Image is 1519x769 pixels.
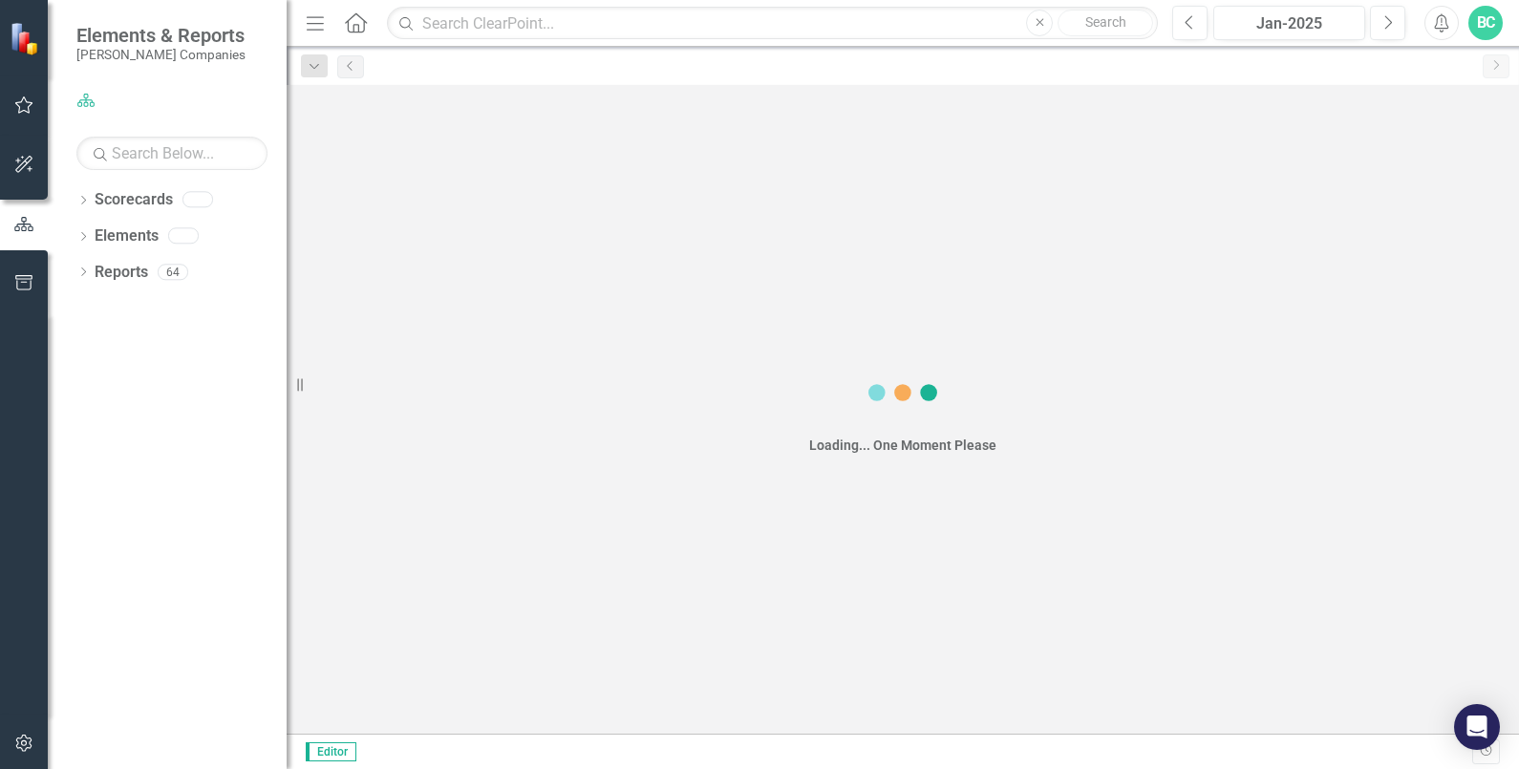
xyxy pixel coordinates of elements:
[95,262,148,284] a: Reports
[306,742,356,761] span: Editor
[387,7,1158,40] input: Search ClearPoint...
[1468,6,1503,40] button: BC
[76,137,267,170] input: Search Below...
[1085,14,1126,30] span: Search
[10,22,43,55] img: ClearPoint Strategy
[76,47,246,62] small: [PERSON_NAME] Companies
[809,436,996,455] div: Loading... One Moment Please
[1220,12,1359,35] div: Jan-2025
[1213,6,1365,40] button: Jan-2025
[1454,704,1500,750] div: Open Intercom Messenger
[1058,10,1153,36] button: Search
[95,189,173,211] a: Scorecards
[158,264,188,280] div: 64
[76,24,246,47] span: Elements & Reports
[95,225,159,247] a: Elements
